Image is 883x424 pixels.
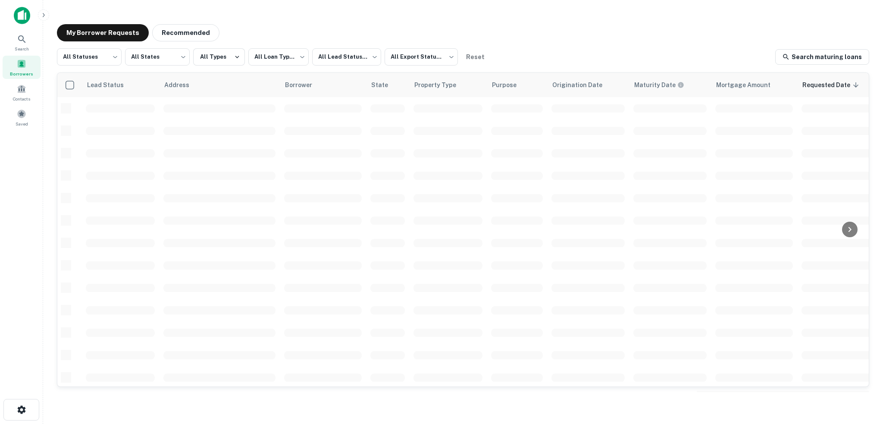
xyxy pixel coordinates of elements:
[13,95,30,102] span: Contacts
[3,81,41,104] a: Contacts
[14,7,30,24] img: capitalize-icon.png
[164,80,200,90] span: Address
[312,46,381,68] div: All Lead Statuses
[775,49,869,65] a: Search maturing loans
[547,73,629,97] th: Origination Date
[802,80,861,90] span: Requested Date
[634,80,695,90] span: Maturity dates displayed may be estimated. Please contact the lender for the most accurate maturi...
[285,80,323,90] span: Borrower
[366,73,409,97] th: State
[81,73,159,97] th: Lead Status
[16,120,28,127] span: Saved
[552,80,614,90] span: Origination Date
[797,73,879,97] th: Requested Date
[3,56,41,79] a: Borrowers
[15,45,29,52] span: Search
[280,73,366,97] th: Borrower
[3,31,41,54] a: Search
[711,73,797,97] th: Mortgage Amount
[414,80,467,90] span: Property Type
[152,24,219,41] button: Recommended
[159,73,280,97] th: Address
[125,46,190,68] div: All States
[629,73,711,97] th: Maturity dates displayed may be estimated. Please contact the lender for the most accurate maturi...
[193,48,245,66] button: All Types
[57,46,122,68] div: All Statuses
[409,73,487,97] th: Property Type
[371,80,399,90] span: State
[487,73,547,97] th: Purpose
[634,80,684,90] div: Maturity dates displayed may be estimated. Please contact the lender for the most accurate maturi...
[492,80,528,90] span: Purpose
[385,46,458,68] div: All Export Statuses
[248,46,309,68] div: All Loan Types
[634,80,676,90] h6: Maturity Date
[87,80,135,90] span: Lead Status
[3,106,41,129] a: Saved
[461,48,489,66] button: Reset
[57,24,149,41] button: My Borrower Requests
[840,327,883,369] iframe: Chat Widget
[10,70,33,77] span: Borrowers
[716,80,782,90] span: Mortgage Amount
